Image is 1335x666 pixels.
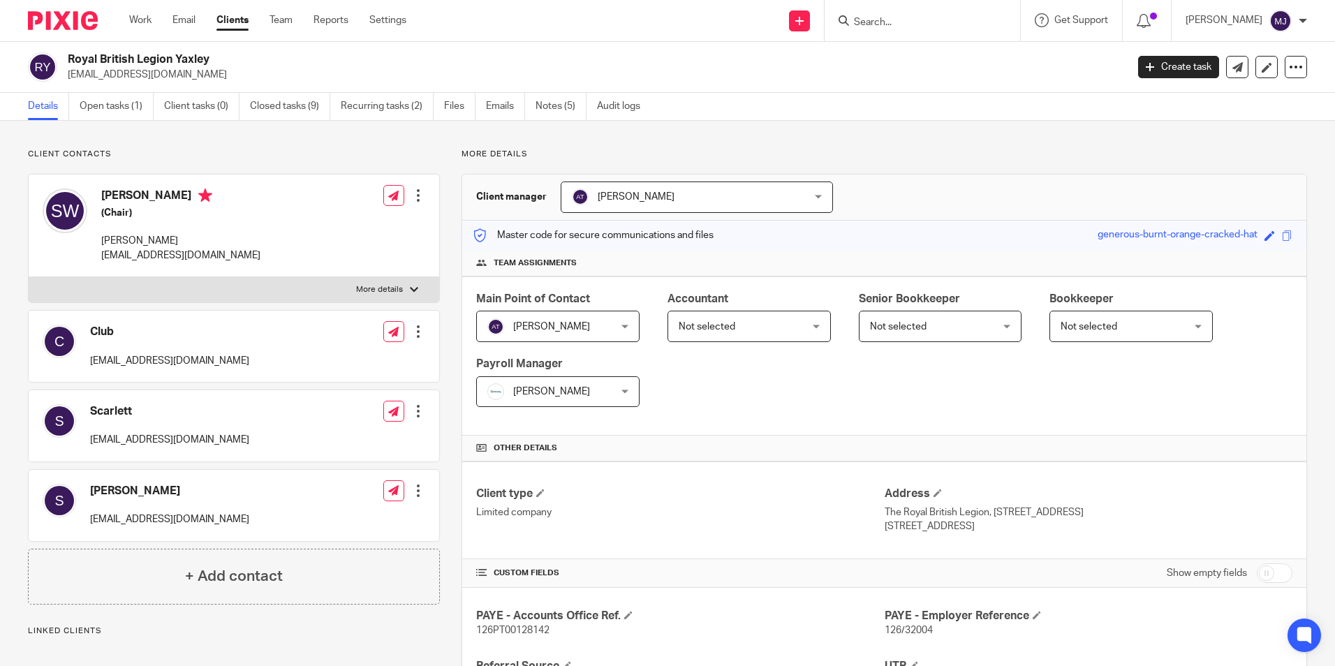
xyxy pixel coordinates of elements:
img: svg%3E [43,484,76,517]
input: Search [853,17,978,29]
span: Main Point of Contact [476,293,590,304]
div: generous-burnt-orange-cracked-hat [1098,228,1257,244]
h4: Scarlett [90,404,249,419]
h4: [PERSON_NAME] [101,188,260,206]
h4: + Add contact [185,565,283,587]
p: [EMAIL_ADDRESS][DOMAIN_NAME] [90,354,249,368]
p: Master code for secure communications and files [473,228,714,242]
p: [EMAIL_ADDRESS][DOMAIN_NAME] [68,68,1117,82]
p: More details [356,284,403,295]
span: [PERSON_NAME] [598,192,674,202]
span: Get Support [1054,15,1108,25]
img: svg%3E [487,318,504,335]
h4: Client type [476,487,884,501]
p: [PERSON_NAME] [101,234,260,248]
img: svg%3E [572,188,589,205]
a: Emails [486,93,525,120]
img: svg%3E [28,52,57,82]
span: Not selected [870,322,927,332]
a: Open tasks (1) [80,93,154,120]
a: Files [444,93,475,120]
span: Payroll Manager [476,358,563,369]
a: Recurring tasks (2) [341,93,434,120]
h4: CUSTOM FIELDS [476,568,884,579]
i: Primary [198,188,212,202]
h4: Address [885,487,1292,501]
a: Client tasks (0) [164,93,239,120]
a: Reports [314,13,348,27]
span: Not selected [1061,322,1117,332]
h4: PAYE - Employer Reference [885,609,1292,623]
p: Client contacts [28,149,440,160]
span: 126/32004 [885,626,933,635]
img: svg%3E [43,325,76,358]
h4: Club [90,325,249,339]
p: Linked clients [28,626,440,637]
a: Email [172,13,196,27]
span: Other details [494,443,557,454]
a: Audit logs [597,93,651,120]
span: Bookkeeper [1049,293,1114,304]
a: Team [270,13,293,27]
img: Infinity%20Logo%20with%20Whitespace%20.png [487,383,504,400]
a: Clients [216,13,249,27]
h5: (Chair) [101,206,260,220]
span: Accountant [667,293,728,304]
label: Show empty fields [1167,566,1247,580]
p: More details [462,149,1307,160]
a: Notes (5) [536,93,587,120]
p: Limited company [476,505,884,519]
h2: Royal British Legion Yaxley [68,52,907,67]
a: Details [28,93,69,120]
h4: PAYE - Accounts Office Ref. [476,609,884,623]
p: [PERSON_NAME] [1186,13,1262,27]
p: [STREET_ADDRESS] [885,519,1292,533]
span: [PERSON_NAME] [513,387,590,397]
span: Team assignments [494,258,577,269]
span: [PERSON_NAME] [513,322,590,332]
p: The Royal British Legion, [STREET_ADDRESS] [885,505,1292,519]
p: [EMAIL_ADDRESS][DOMAIN_NAME] [90,433,249,447]
p: [EMAIL_ADDRESS][DOMAIN_NAME] [90,512,249,526]
span: Senior Bookkeeper [859,293,960,304]
p: [EMAIL_ADDRESS][DOMAIN_NAME] [101,249,260,262]
img: svg%3E [1269,10,1292,32]
a: Settings [369,13,406,27]
h4: [PERSON_NAME] [90,484,249,498]
img: svg%3E [43,404,76,438]
span: Not selected [679,322,735,332]
span: 126PT00128142 [476,626,550,635]
a: Closed tasks (9) [250,93,330,120]
a: Work [129,13,152,27]
h3: Client manager [476,190,547,204]
img: Pixie [28,11,98,30]
img: svg%3E [43,188,87,233]
a: Create task [1138,56,1219,78]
